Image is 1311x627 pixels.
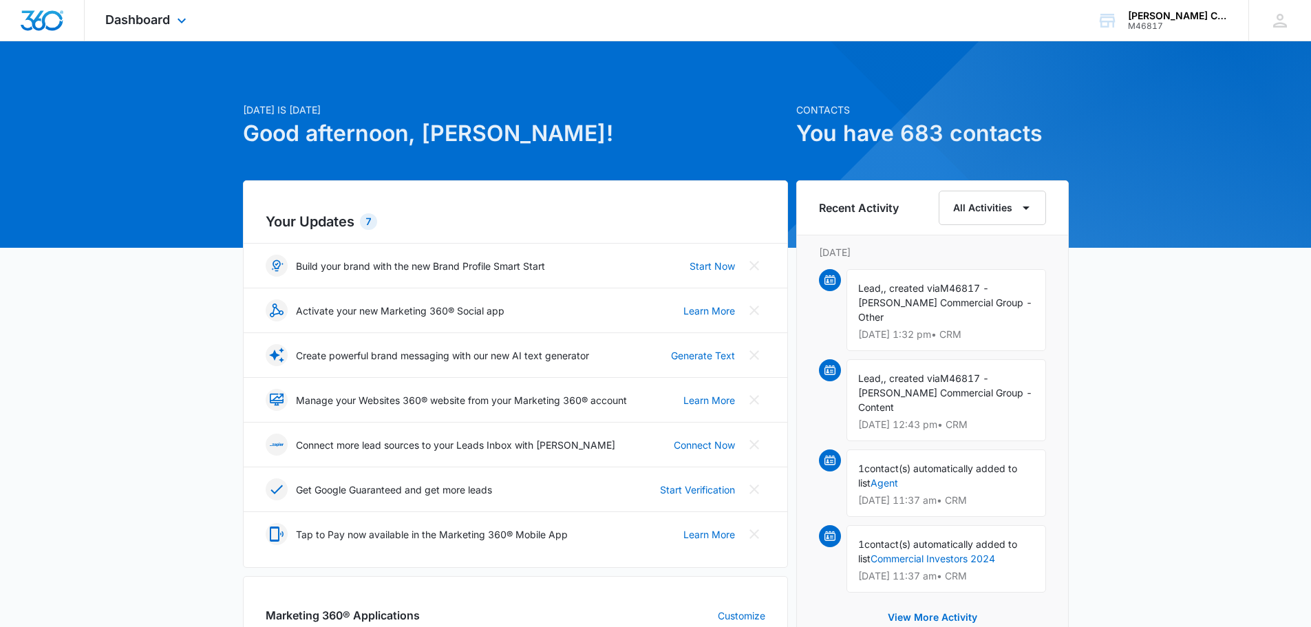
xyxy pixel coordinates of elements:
[796,103,1069,117] p: Contacts
[1128,21,1228,31] div: account id
[671,348,735,363] a: Generate Text
[683,527,735,542] a: Learn More
[743,299,765,321] button: Close
[296,393,627,407] p: Manage your Websites 360® website from your Marketing 360® account
[858,282,1032,323] span: M46817 - [PERSON_NAME] Commercial Group - Other
[690,259,735,273] a: Start Now
[819,200,899,216] h6: Recent Activity
[105,12,170,27] span: Dashboard
[296,482,492,497] p: Get Google Guaranteed and get more leads
[884,282,940,294] span: , created via
[266,211,765,232] h2: Your Updates
[858,420,1034,429] p: [DATE] 12:43 pm • CRM
[858,538,864,550] span: 1
[360,213,377,230] div: 7
[858,463,864,474] span: 1
[743,434,765,456] button: Close
[858,372,884,384] span: Lead,
[296,304,504,318] p: Activate your new Marketing 360® Social app
[858,282,884,294] span: Lead,
[743,523,765,545] button: Close
[1128,10,1228,21] div: account name
[243,103,788,117] p: [DATE] is [DATE]
[683,304,735,318] a: Learn More
[796,117,1069,150] h1: You have 683 contacts
[743,344,765,366] button: Close
[296,438,615,452] p: Connect more lead sources to your Leads Inbox with [PERSON_NAME]
[819,245,1046,259] p: [DATE]
[296,527,568,542] p: Tap to Pay now available in the Marketing 360® Mobile App
[871,553,995,564] a: Commercial Investors 2024
[858,330,1034,339] p: [DATE] 1:32 pm • CRM
[743,478,765,500] button: Close
[858,372,1032,413] span: M46817 - [PERSON_NAME] Commercial Group - Content
[939,191,1046,225] button: All Activities
[858,463,1017,489] span: contact(s) automatically added to list
[858,496,1034,505] p: [DATE] 11:37 am • CRM
[296,259,545,273] p: Build your brand with the new Brand Profile Smart Start
[660,482,735,497] a: Start Verification
[718,608,765,623] a: Customize
[884,372,940,384] span: , created via
[683,393,735,407] a: Learn More
[858,571,1034,581] p: [DATE] 11:37 am • CRM
[858,538,1017,564] span: contact(s) automatically added to list
[743,255,765,277] button: Close
[266,607,420,624] h2: Marketing 360® Applications
[871,477,898,489] a: Agent
[743,389,765,411] button: Close
[674,438,735,452] a: Connect Now
[296,348,589,363] p: Create powerful brand messaging with our new AI text generator
[243,117,788,150] h1: Good afternoon, [PERSON_NAME]!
